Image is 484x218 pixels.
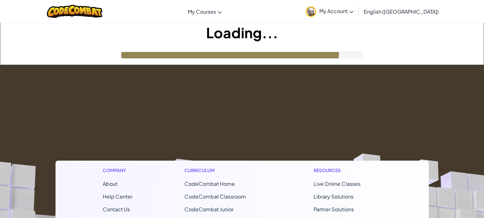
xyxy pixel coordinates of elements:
[364,8,439,15] span: English ([GEOGRAPHIC_DATA])
[47,5,103,18] img: CodeCombat logo
[314,193,354,200] a: Library Solutions
[185,3,225,20] a: My Courses
[188,8,216,15] span: My Courses
[314,180,361,187] a: Live Online Classes
[103,180,117,187] a: About
[302,1,357,21] a: My Account
[184,180,235,187] span: CodeCombat Home
[184,206,234,213] a: CodeCombat Junior
[0,23,484,42] h1: Loading...
[314,206,354,213] a: Partner Solutions
[361,3,442,20] a: English ([GEOGRAPHIC_DATA])
[103,206,130,213] span: Contact Us
[314,167,382,174] h1: Resources
[184,167,262,174] h1: Curriculum
[103,167,132,174] h1: Company
[319,8,354,14] span: My Account
[306,6,316,17] img: avatar
[184,193,246,200] a: CodeCombat Classroom
[103,193,132,200] a: Help Center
